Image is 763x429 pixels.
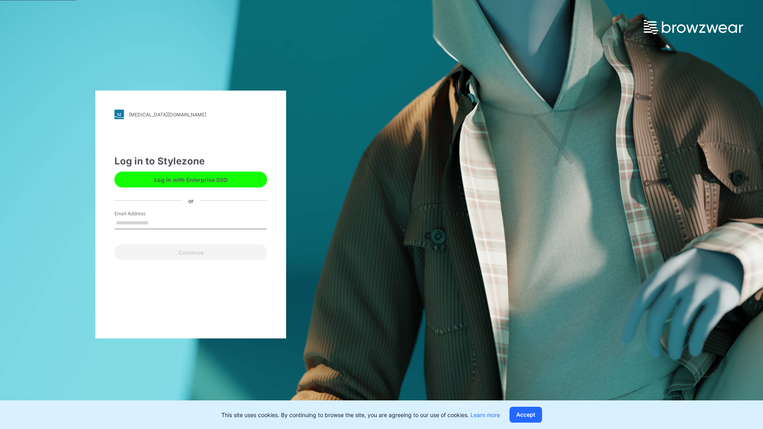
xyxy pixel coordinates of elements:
[182,196,200,205] div: or
[509,407,542,423] button: Accept
[114,172,267,187] button: Log in with Enterprise SSO
[129,112,206,118] div: [MEDICAL_DATA][DOMAIN_NAME]
[644,20,743,34] img: browzwear-logo.e42bd6dac1945053ebaf764b6aa21510.svg
[471,412,500,418] a: Learn more
[114,110,124,119] img: stylezone-logo.562084cfcfab977791bfbf7441f1a819.svg
[114,154,267,168] div: Log in to Stylezone
[114,210,170,217] label: Email Address
[114,110,267,119] a: [MEDICAL_DATA][DOMAIN_NAME]
[221,411,500,419] p: This site uses cookies. By continuing to browse the site, you are agreeing to our use of cookies.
